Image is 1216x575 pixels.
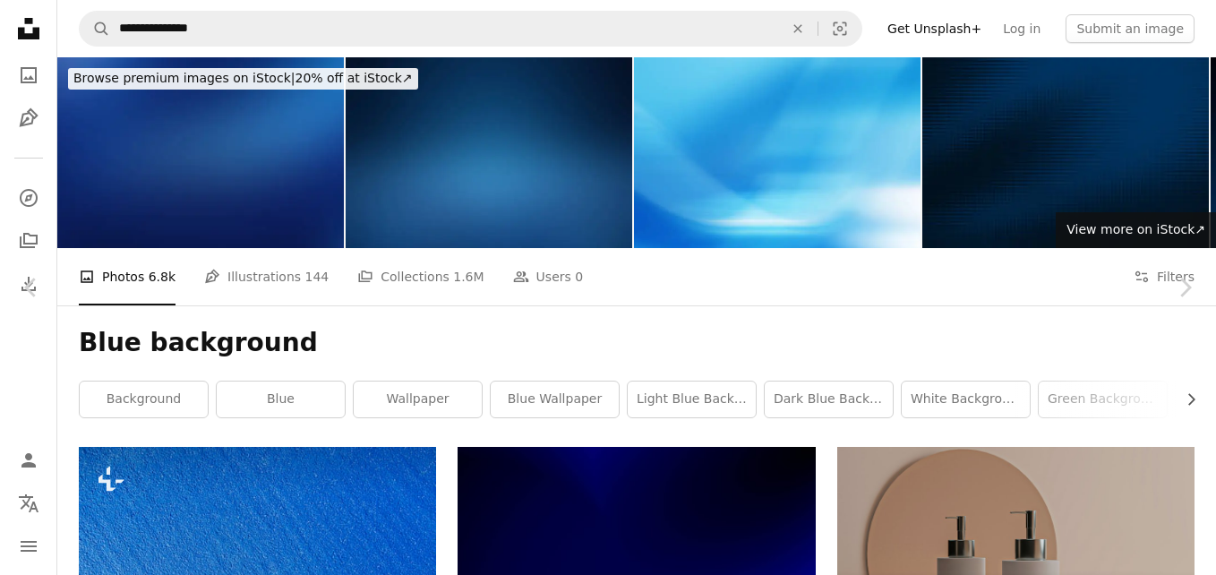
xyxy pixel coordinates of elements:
a: an airplane flying over a bright blue sky [79,558,436,574]
form: Find visuals sitewide [79,11,862,47]
a: Next [1153,202,1216,373]
img: Blurry Dark and Blue Shiny Gradient Background [346,57,632,248]
img: Dark blue gradient soft background [57,57,344,248]
h1: Blue background [79,327,1195,359]
a: blue wallpaper [491,382,619,417]
a: Illustrations [11,100,47,136]
button: Filters [1134,248,1195,305]
a: View more on iStock↗ [1056,212,1216,248]
button: Language [11,485,47,521]
img: Navy Blue Black Wave Pixelated Pattern Abstract Sea Luxury Background Ombre Dark Blue Futuristic ... [922,57,1209,248]
a: Log in [992,14,1051,43]
a: blue [217,382,345,417]
a: blue and white abstract painting [458,558,815,574]
a: Collections 1.6M [357,248,484,305]
a: green background [1039,382,1167,417]
a: Browse premium images on iStock|20% off at iStock↗ [57,57,429,100]
a: Illustrations 144 [204,248,329,305]
button: Visual search [818,12,861,46]
img: Abstract Blue Background [634,57,921,248]
a: dark blue background [765,382,893,417]
span: 144 [305,267,330,287]
span: 20% off at iStock ↗ [73,71,413,85]
a: wallpaper [354,382,482,417]
a: Explore [11,180,47,216]
span: View more on iStock ↗ [1066,222,1205,236]
a: Photos [11,57,47,93]
a: Get Unsplash+ [877,14,992,43]
button: Menu [11,528,47,564]
button: Clear [778,12,818,46]
button: Search Unsplash [80,12,110,46]
span: Browse premium images on iStock | [73,71,295,85]
span: 0 [575,267,583,287]
button: Submit an image [1066,14,1195,43]
a: light blue background [628,382,756,417]
a: Users 0 [513,248,584,305]
span: 1.6M [453,267,484,287]
a: Log in / Sign up [11,442,47,478]
a: background [80,382,208,417]
a: white background [902,382,1030,417]
button: scroll list to the right [1175,382,1195,417]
